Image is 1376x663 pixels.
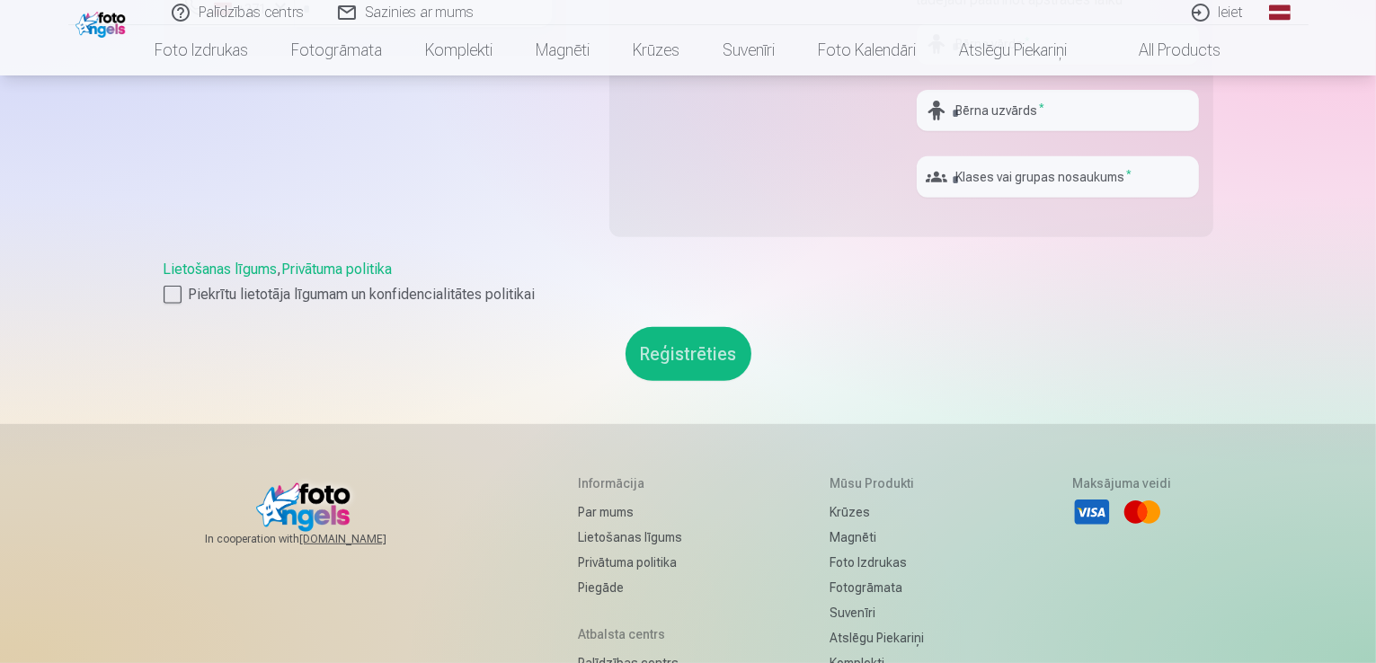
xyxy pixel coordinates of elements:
a: Lietošanas līgums [578,525,682,550]
h5: Informācija [578,474,682,492]
h5: Mūsu produkti [830,474,924,492]
a: Komplekti [404,25,515,75]
a: Krūzes [830,499,924,525]
div: , [164,259,1213,305]
img: /fa1 [75,7,130,38]
a: Magnēti [515,25,612,75]
h5: Maksājuma veidi [1072,474,1171,492]
a: Suvenīri [702,25,797,75]
a: Privātuma politika [578,550,682,575]
a: Atslēgu piekariņi [830,625,924,650]
a: Foto izdrukas [134,25,271,75]
a: Atslēgu piekariņi [938,25,1089,75]
a: Foto kalendāri [797,25,938,75]
h5: Atbalsta centrs [578,625,682,643]
a: Suvenīri [830,600,924,625]
a: All products [1089,25,1243,75]
a: Magnēti [830,525,924,550]
li: Visa [1072,492,1112,532]
a: Privātuma politika [282,261,393,278]
a: [DOMAIN_NAME] [299,532,430,546]
a: Foto izdrukas [830,550,924,575]
span: In cooperation with [205,532,430,546]
li: Mastercard [1123,492,1162,532]
a: Fotogrāmata [271,25,404,75]
a: Krūzes [612,25,702,75]
a: Piegāde [578,575,682,600]
a: Lietošanas līgums [164,261,278,278]
label: Piekrītu lietotāja līgumam un konfidencialitātes politikai [164,284,1213,305]
a: Par mums [578,499,682,525]
a: Fotogrāmata [830,575,924,600]
button: Reģistrēties [626,327,751,381]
